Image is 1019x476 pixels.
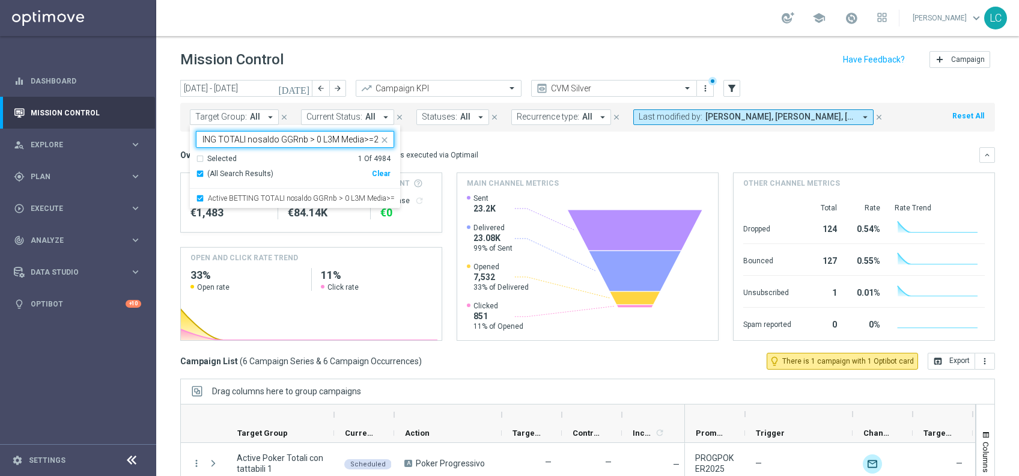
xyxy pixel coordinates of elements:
[981,442,991,472] span: Columns
[379,133,388,142] button: close
[14,203,130,214] div: Execute
[358,154,391,164] div: 1 Of 4984
[422,112,457,122] span: Statuses:
[126,300,141,308] div: +10
[14,267,130,278] div: Data Studio
[207,169,273,179] span: (All Search Results)
[536,82,548,94] i: preview
[782,356,914,367] span: There is 1 campaign with 1 Optibot card
[312,80,329,97] button: arrow_back
[350,460,386,468] span: Scheduled
[31,141,130,148] span: Explore
[851,314,880,333] div: 0%
[653,426,665,439] span: Calculate column
[473,243,513,253] span: 99% of Sent
[365,112,376,122] span: All
[696,429,725,438] span: Promotions
[13,204,142,213] button: play_circle_outline Execute keyboard_arrow_right
[460,112,470,122] span: All
[333,84,342,93] i: arrow_forward
[276,80,312,98] button: [DATE]
[806,250,837,269] div: 127
[190,206,268,220] div: €1,483
[517,112,579,122] span: Recurrence type:
[582,112,592,122] span: All
[360,82,373,94] i: trending_up
[345,429,374,438] span: Current Status
[951,109,985,123] button: Reset All
[473,194,496,203] span: Sent
[301,109,394,125] button: Current Status: All arrow_drop_down
[956,459,963,468] span: —
[863,429,892,438] span: Channel
[237,429,288,438] span: Target Group
[14,235,130,246] div: Analyze
[405,429,430,438] span: Action
[190,268,302,282] h2: 33%
[723,80,740,97] button: filter_alt
[467,178,559,189] h4: Main channel metrics
[928,353,975,370] button: open_in_browser Export
[180,150,219,160] h3: Overview:
[190,252,298,263] h4: OPEN AND CLICK RATE TREND
[708,77,717,85] div: There are unsaved changes
[935,55,944,64] i: add
[701,84,710,93] i: more_vert
[317,84,325,93] i: arrow_back
[874,111,884,124] button: close
[288,206,360,220] div: €84,135
[130,266,141,278] i: keyboard_arrow_right
[191,458,202,469] i: more_vert
[769,356,780,367] i: lightbulb_outline
[923,429,952,438] span: Targeted Response Rate
[843,55,905,64] input: Have Feedback?
[473,322,523,331] span: 11% of Opened
[404,460,412,467] span: A
[933,356,943,366] i: open_in_browser
[980,356,990,366] i: more_vert
[951,55,985,64] span: Campaign
[278,83,311,94] i: [DATE]
[31,237,130,244] span: Analyze
[14,171,25,182] i: gps_fixed
[473,223,513,233] span: Delivered
[531,80,697,97] ng-select: CVM Silver
[31,288,126,320] a: Optibot
[473,282,529,292] span: 33% of Delivered
[415,196,424,206] i: refresh
[380,196,432,206] div: Increase
[863,454,882,474] img: Optimail
[911,9,984,27] a: [PERSON_NAME]keyboard_arrow_down
[416,109,489,125] button: Statuses: All arrow_drop_down
[395,113,404,121] i: close
[130,139,141,150] i: keyboard_arrow_right
[212,386,361,396] span: Drag columns here to group campaigns
[13,108,142,118] button: Mission Control
[473,233,513,243] span: 23.08K
[250,112,260,122] span: All
[743,250,791,269] div: Bounced
[743,218,791,237] div: Dropped
[13,299,142,309] button: lightbulb Optibot +10
[13,76,142,86] button: equalizer Dashboard
[419,356,422,367] span: )
[279,111,290,124] button: close
[473,272,529,282] span: 7,532
[513,429,541,438] span: Targeted Customers
[984,7,1007,29] div: LC
[699,81,711,96] button: more_vert
[633,429,653,438] span: Increase
[767,353,918,370] button: lightbulb_outline There is 1 campaign with 1 Optibot card
[14,288,141,320] div: Optibot
[705,112,855,122] span: [PERSON_NAME], [PERSON_NAME], [PERSON_NAME], [PERSON_NAME], [PERSON_NAME], [PERSON_NAME], [PERSON...
[743,314,791,333] div: Spam reported
[31,269,130,276] span: Data Studio
[979,147,995,163] button: keyboard_arrow_down
[895,203,985,213] div: Rate Trend
[806,218,837,237] div: 124
[983,151,991,159] i: keyboard_arrow_down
